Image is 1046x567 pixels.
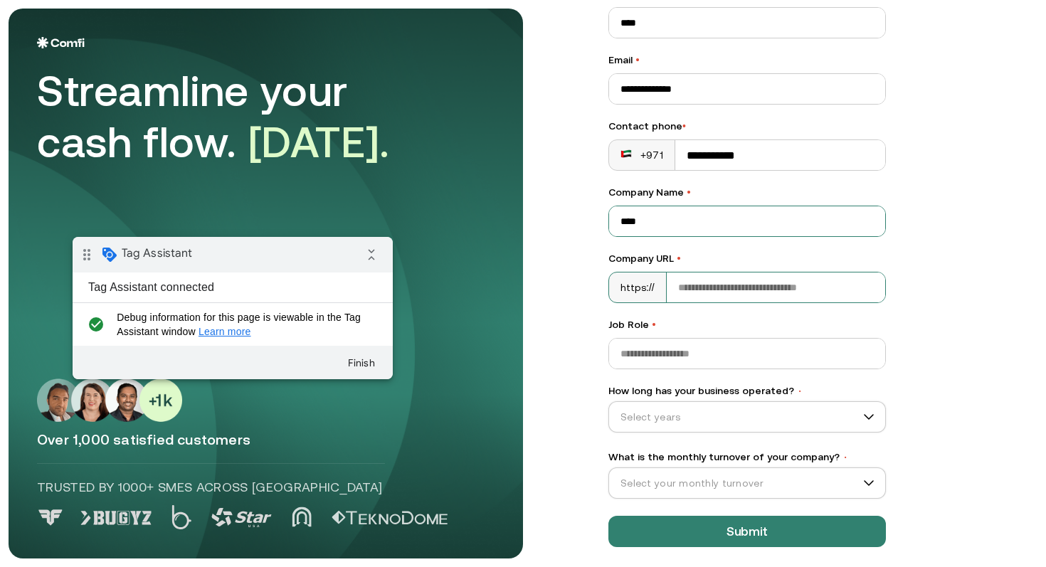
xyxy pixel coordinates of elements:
span: Debug information for this page is viewable in the Tag Assistant window [44,73,297,102]
label: Company URL [608,251,886,266]
label: Company Name [608,185,886,200]
span: • [842,452,848,462]
span: Tag Assistant [49,9,120,23]
div: Contact phone [608,119,886,134]
p: Over 1,000 satisfied customers [37,430,495,449]
img: Logo 0 [37,509,64,526]
span: • [677,253,681,264]
i: check_circle [11,73,35,102]
div: +971 [620,148,663,162]
img: Logo 2 [171,505,191,529]
img: Logo 5 [332,511,448,525]
div: Streamline your cash flow. [37,65,435,168]
label: Email [608,53,886,68]
span: • [797,386,803,396]
p: Trusted by 1000+ SMEs across [GEOGRAPHIC_DATA] [37,478,385,497]
a: Learn more [126,89,179,100]
div: https:// [609,272,667,302]
img: Logo 4 [292,507,312,527]
span: • [682,120,686,132]
span: [DATE]. [248,117,390,166]
label: What is the monthly turnover of your company? [608,450,886,465]
i: Collapse debug badge [285,4,313,32]
img: Logo 1 [80,511,152,525]
img: Logo [37,37,85,48]
span: • [687,186,691,198]
label: How long has your business operated? [608,383,886,398]
span: • [635,54,640,65]
img: Logo 3 [211,508,272,527]
label: Job Role [608,317,886,332]
button: Finish [263,113,315,139]
span: • [652,319,656,330]
button: Submit [608,516,886,547]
